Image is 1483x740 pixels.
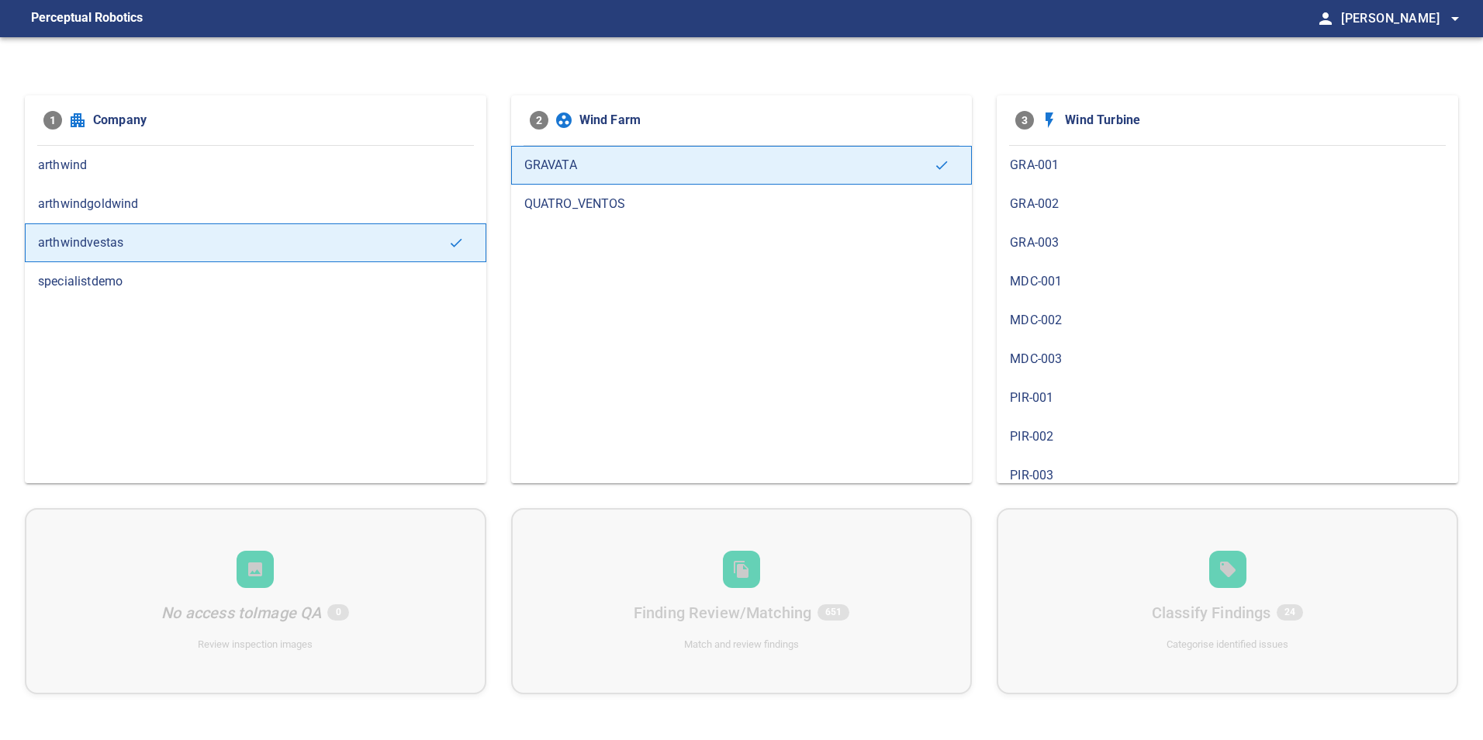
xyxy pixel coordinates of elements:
[579,111,954,130] span: Wind Farm
[25,146,486,185] div: arthwind
[38,195,473,213] span: arthwindgoldwind
[997,340,1458,379] div: MDC-003
[997,223,1458,262] div: GRA-003
[31,6,143,31] figcaption: Perceptual Robotics
[997,456,1458,495] div: PIR-003
[25,262,486,301] div: specialistdemo
[38,272,473,291] span: specialistdemo
[1010,427,1445,446] span: PIR-002
[997,379,1458,417] div: PIR-001
[997,301,1458,340] div: MDC-002
[524,195,959,213] span: QUATRO_VENTOS
[1010,350,1445,368] span: MDC-003
[38,233,448,252] span: arthwindvestas
[1010,195,1445,213] span: GRA-002
[1010,466,1445,485] span: PIR-003
[1015,111,1034,130] span: 3
[524,156,935,175] span: GRAVATA
[1010,389,1445,407] span: PIR-001
[1341,8,1464,29] span: [PERSON_NAME]
[997,417,1458,456] div: PIR-002
[1010,233,1445,252] span: GRA-003
[93,111,468,130] span: Company
[1065,111,1440,130] span: Wind Turbine
[1010,311,1445,330] span: MDC-002
[43,111,62,130] span: 1
[1446,9,1464,28] span: arrow_drop_down
[1335,3,1464,34] button: [PERSON_NAME]
[38,156,473,175] span: arthwind
[1316,9,1335,28] span: person
[25,185,486,223] div: arthwindgoldwind
[530,111,548,130] span: 2
[997,262,1458,301] div: MDC-001
[511,146,973,185] div: GRAVATA
[997,185,1458,223] div: GRA-002
[511,185,973,223] div: QUATRO_VENTOS
[1010,156,1445,175] span: GRA-001
[1010,272,1445,291] span: MDC-001
[25,223,486,262] div: arthwindvestas
[997,146,1458,185] div: GRA-001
